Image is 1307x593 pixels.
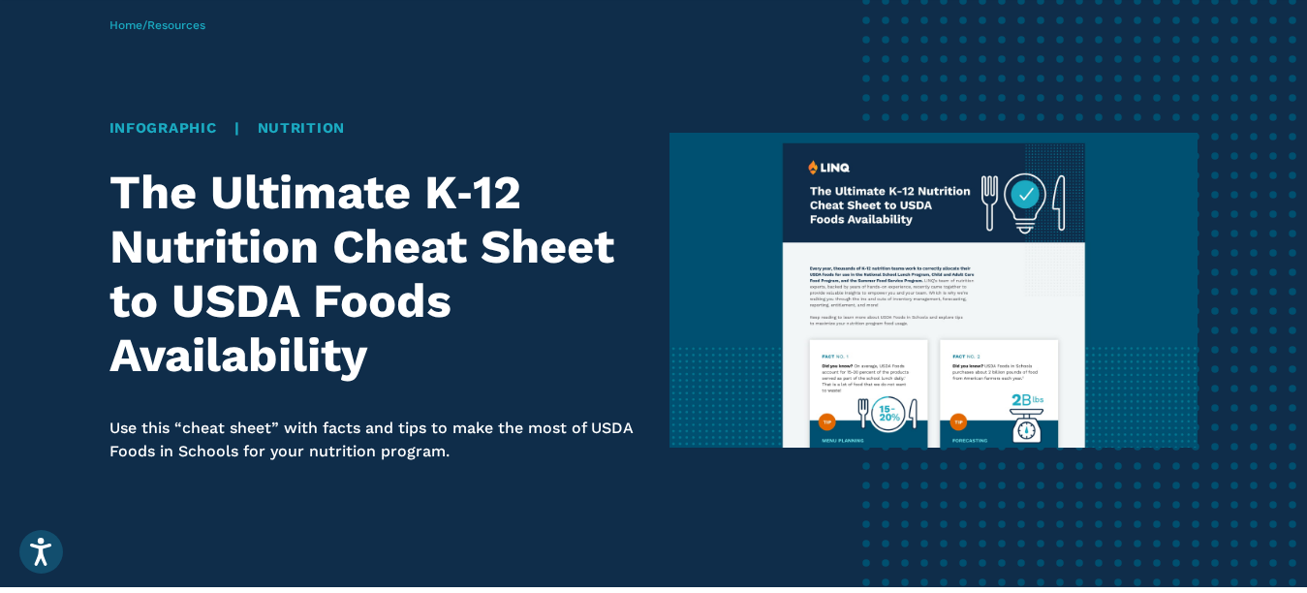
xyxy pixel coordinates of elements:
img: Ultimate K‑12 Nutrition cheat sheet to USDA Foods Availability [669,133,1198,448]
div: | [109,117,638,139]
span: / [109,18,205,32]
h1: The Ultimate K‑12 Nutrition Cheat Sheet to USDA Foods Availability [109,166,638,383]
a: Resources [147,18,205,32]
a: Home [109,18,142,32]
p: Use this “cheat sheet” with facts and tips to make the most of USDA Foods in Schools for your nut... [109,417,638,464]
a: Infographic [109,119,217,137]
a: Nutrition [258,119,346,137]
